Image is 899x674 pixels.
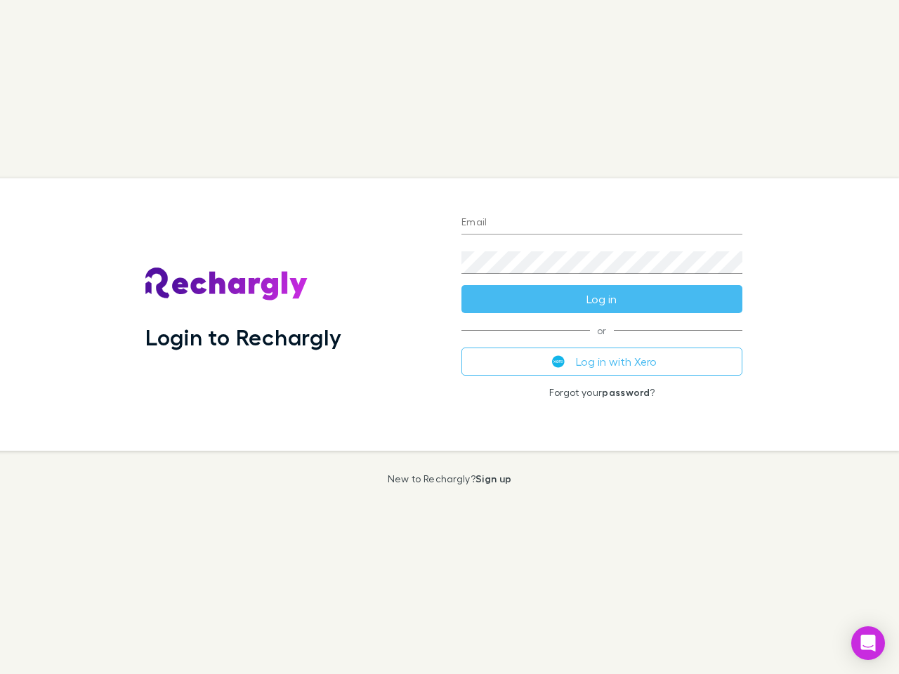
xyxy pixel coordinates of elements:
img: Xero's logo [552,355,565,368]
a: Sign up [475,473,511,484]
button: Log in [461,285,742,313]
p: Forgot your ? [461,387,742,398]
button: Log in with Xero [461,348,742,376]
div: Open Intercom Messenger [851,626,885,660]
p: New to Rechargly? [388,473,512,484]
a: password [602,386,650,398]
img: Rechargly's Logo [145,267,308,301]
h1: Login to Rechargly [145,324,341,350]
span: or [461,330,742,331]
